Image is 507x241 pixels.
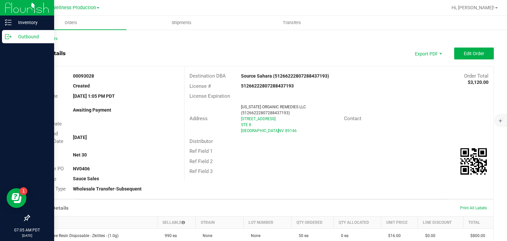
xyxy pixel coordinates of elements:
[241,83,294,88] strong: 51266222807288437193
[161,233,177,238] span: 990 ea
[460,206,487,210] span: Print All Labels
[56,20,86,26] span: Orders
[73,135,87,140] strong: [DATE]
[278,128,284,133] span: NV
[237,16,348,30] a: Transfers
[189,158,213,164] span: Ref Field 2
[36,5,96,11] span: Polaris Wellness Production
[285,128,297,133] span: 89146
[199,233,212,238] span: None
[464,51,484,56] span: Edit Order
[338,233,349,238] span: 0 ea
[460,148,487,175] img: Scan me!
[460,148,487,175] qrcode: 00093028
[12,33,51,41] p: Outbound
[241,117,276,121] span: [STREET_ADDRESS]
[454,48,494,59] button: Edit Order
[73,186,142,191] strong: Wholesale Transfer-Subsequent
[295,233,309,238] span: 50 ea
[385,233,401,238] span: $16.00
[189,83,211,89] span: License #
[408,48,448,59] li: Export PDF
[248,233,260,238] span: None
[189,93,230,99] span: License Expiration
[381,216,418,228] th: Unit Price
[3,227,51,233] p: 07:05 AM PDT
[12,18,51,26] p: Inventory
[7,188,26,208] iframe: Resource center
[344,116,361,121] span: Contact
[418,216,463,228] th: Line Discount
[195,216,243,228] th: Strain
[189,138,213,144] span: Distributor
[5,33,12,40] inline-svg: Outbound
[73,93,115,99] strong: [DATE] 1:05 PM PDT
[157,216,195,228] th: Sellable
[422,233,435,238] span: $0.00
[73,176,99,181] strong: Sauce Sales
[463,216,493,228] th: Total
[30,216,157,228] th: Item
[73,73,94,79] strong: 00093028
[73,152,87,157] strong: Net 30
[73,107,111,113] strong: Awaiting Payment
[126,16,237,30] a: Shipments
[274,20,310,26] span: Transfers
[19,187,27,195] iframe: Resource center unread badge
[73,166,90,171] strong: NV0406
[464,73,489,79] span: Order Total
[163,20,200,26] span: Shipments
[241,73,329,79] strong: Source Sahara (51266222807288437193)
[467,233,485,238] span: $800.00
[244,216,291,228] th: Lot Number
[241,105,306,115] span: [US_STATE] ORGANIC REMEDIES LLC (51266222807288437193)
[468,80,489,85] strong: $3,120.00
[241,122,251,127] span: STE 8
[189,148,213,154] span: Ref Field 1
[189,168,213,174] span: Ref Field 3
[334,216,381,228] th: Qty Allocated
[34,233,118,238] span: Sauce - Live Resin Disposable - Zkittles - (1.0g)
[5,19,12,26] inline-svg: Inventory
[16,16,126,30] a: Orders
[73,83,90,88] strong: Created
[241,128,279,133] span: [GEOGRAPHIC_DATA]
[452,5,494,10] span: Hi, [PERSON_NAME]!
[189,116,208,121] span: Address
[3,233,51,238] p: [DATE]
[189,73,226,79] span: Destination DBA
[291,216,334,228] th: Qty Ordered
